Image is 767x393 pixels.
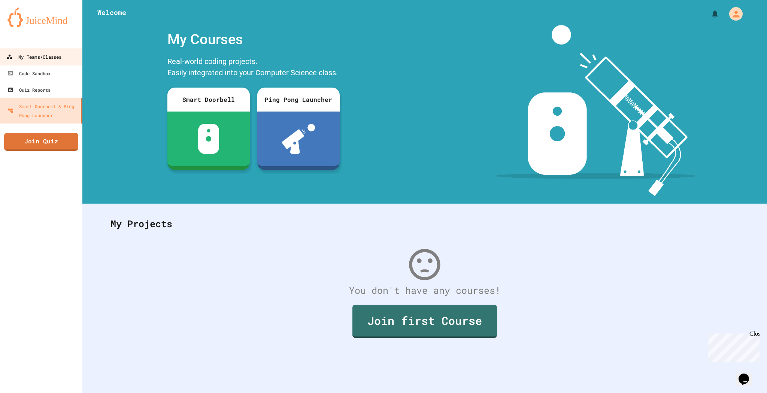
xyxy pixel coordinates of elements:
[7,7,75,27] img: logo-orange.svg
[257,88,340,112] div: Ping Pong Launcher
[352,305,497,338] a: Join first Course
[705,330,760,362] iframe: chat widget
[164,54,343,82] div: Real-world coding projects. Easily integrated into your Computer Science class.
[3,3,52,48] div: Chat with us now!Close
[103,283,746,298] div: You don't have any courses!
[103,209,746,238] div: My Projects
[167,88,250,112] div: Smart Doorbell
[4,133,78,151] a: Join Quiz
[6,52,61,62] div: My Teams/Classes
[7,85,51,94] div: Quiz Reports
[7,69,51,78] div: Code Sandbox
[736,363,760,386] iframe: chat widget
[198,124,219,154] img: sdb-white.svg
[164,25,343,54] div: My Courses
[721,5,745,22] div: My Account
[7,102,78,120] div: Smart Doorbell & Ping Pong Launcher
[282,124,315,154] img: ppl-with-ball.png
[495,25,696,196] img: banner-image-my-projects.png
[697,7,721,20] div: My Notifications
